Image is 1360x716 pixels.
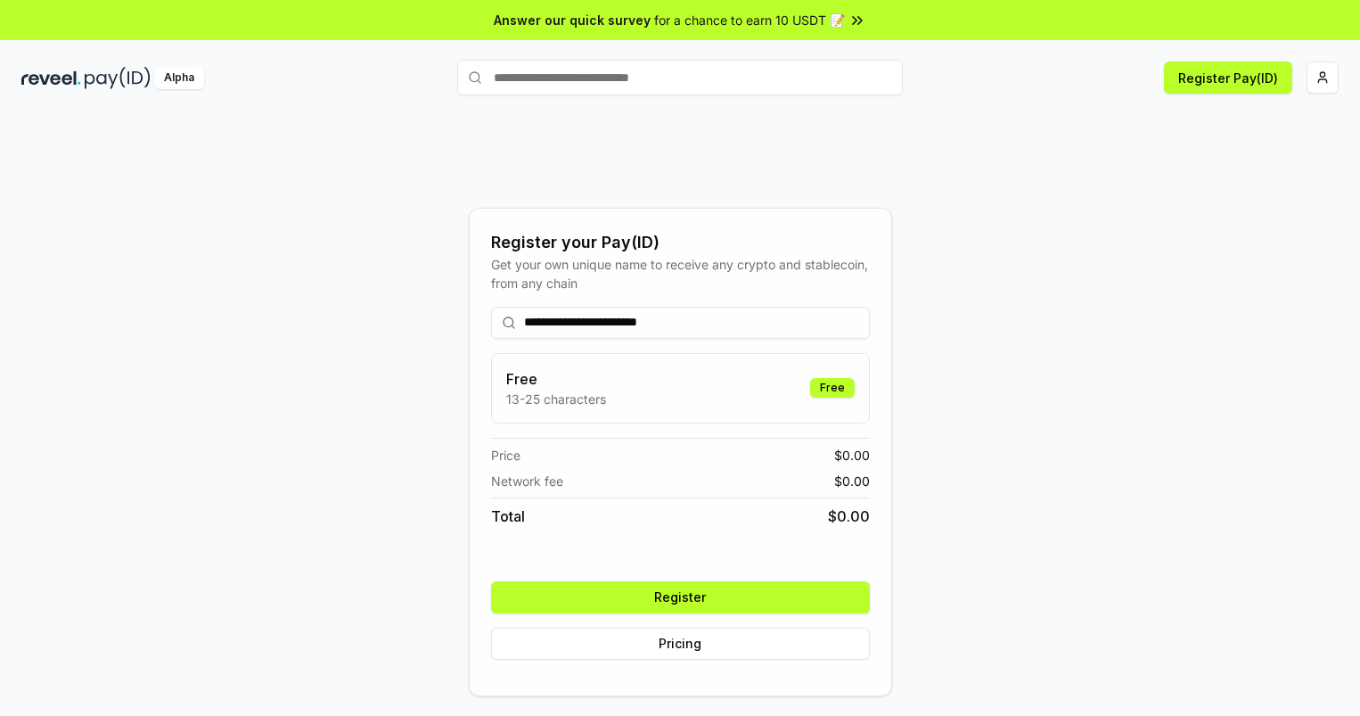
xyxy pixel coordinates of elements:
[154,67,204,89] div: Alpha
[828,506,870,527] span: $ 0.00
[834,446,870,465] span: $ 0.00
[21,67,81,89] img: reveel_dark
[494,11,651,29] span: Answer our quick survey
[491,628,870,660] button: Pricing
[810,378,855,398] div: Free
[491,230,870,255] div: Register your Pay(ID)
[491,581,870,613] button: Register
[834,472,870,490] span: $ 0.00
[491,446,520,465] span: Price
[506,390,606,408] p: 13-25 characters
[1164,62,1292,94] button: Register Pay(ID)
[491,506,525,527] span: Total
[491,472,563,490] span: Network fee
[506,368,606,390] h3: Free
[654,11,845,29] span: for a chance to earn 10 USDT 📝
[491,255,870,292] div: Get your own unique name to receive any crypto and stablecoin, from any chain
[85,67,151,89] img: pay_id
